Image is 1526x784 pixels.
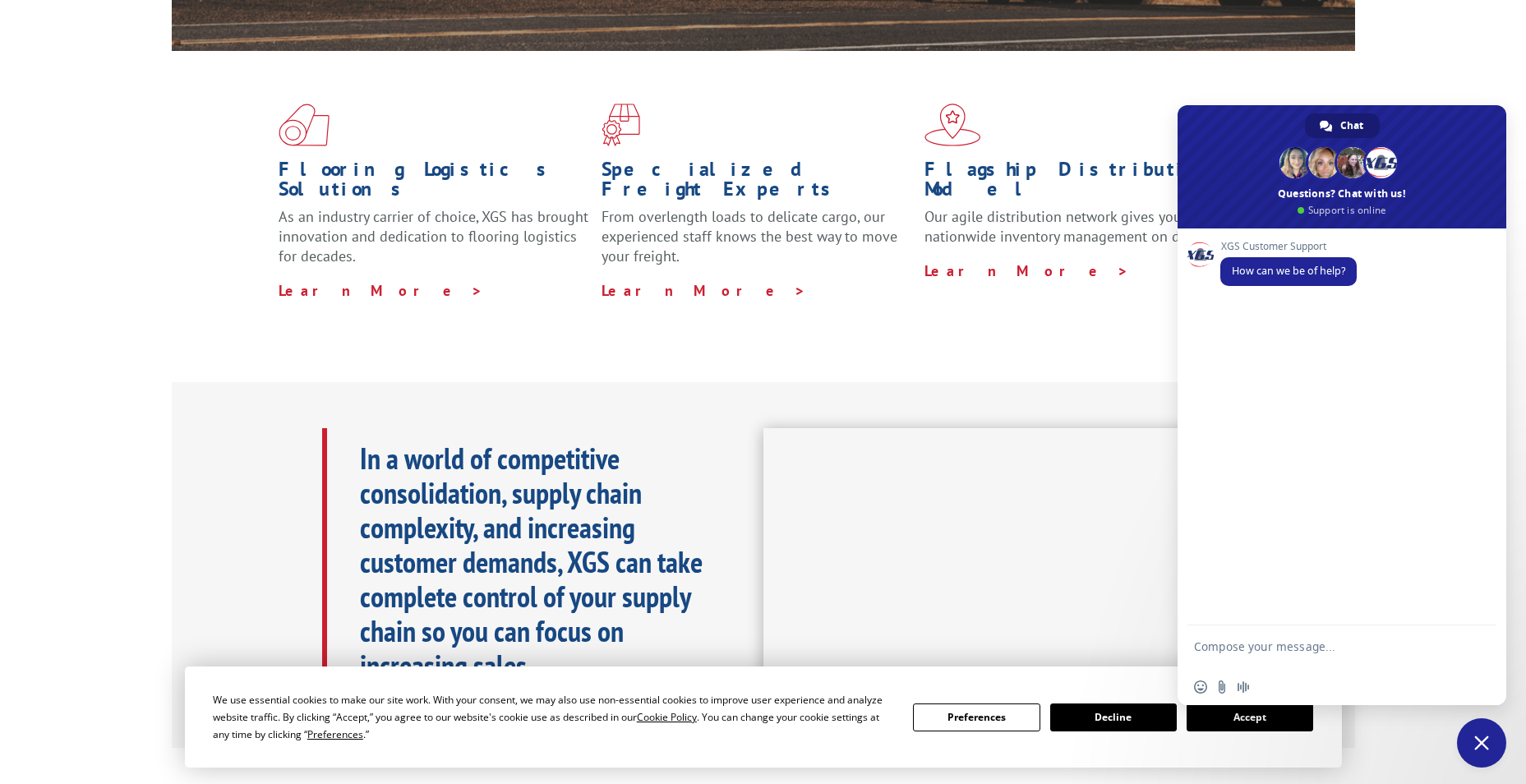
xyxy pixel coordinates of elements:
img: xgs-icon-total-supply-chain-intelligence-red [279,104,330,146]
img: xgs-icon-flagship-distribution-model-red [924,104,981,146]
span: How can we be of help? [1232,264,1345,278]
span: Chat [1340,113,1363,138]
textarea: Compose your message... [1194,639,1454,669]
iframe: XGS Logistics Solutions [763,428,1251,703]
button: Preferences [913,703,1040,731]
button: Decline [1050,703,1177,731]
b: In a world of competitive consolidation, supply chain complexity, and increasing customer demands... [360,439,703,685]
span: Cookie Policy [637,710,697,724]
a: Learn More > [602,281,806,300]
h1: Flooring Logistics Solutions [279,159,589,207]
p: From overlength loads to delicate cargo, our experienced staff knows the best way to move your fr... [602,207,912,280]
h1: Flagship Distribution Model [924,159,1235,207]
span: XGS Customer Support [1220,241,1357,252]
span: As an industry carrier of choice, XGS has brought innovation and dedication to flooring logistics... [279,207,588,265]
h1: Specialized Freight Experts [602,159,912,207]
span: Preferences [307,727,363,741]
div: We use essential cookies to make our site work. With your consent, we may also use non-essential ... [213,691,893,743]
span: Audio message [1237,680,1250,694]
img: xgs-icon-focused-on-flooring-red [602,104,640,146]
a: Learn More > [924,261,1129,280]
div: Close chat [1457,718,1506,768]
span: Send a file [1215,680,1229,694]
a: Learn More > [279,281,483,300]
span: Our agile distribution network gives you nationwide inventory management on demand. [924,207,1227,246]
div: Cookie Consent Prompt [185,666,1342,768]
span: Insert an emoji [1194,680,1207,694]
div: Chat [1305,113,1380,138]
button: Accept [1187,703,1313,731]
